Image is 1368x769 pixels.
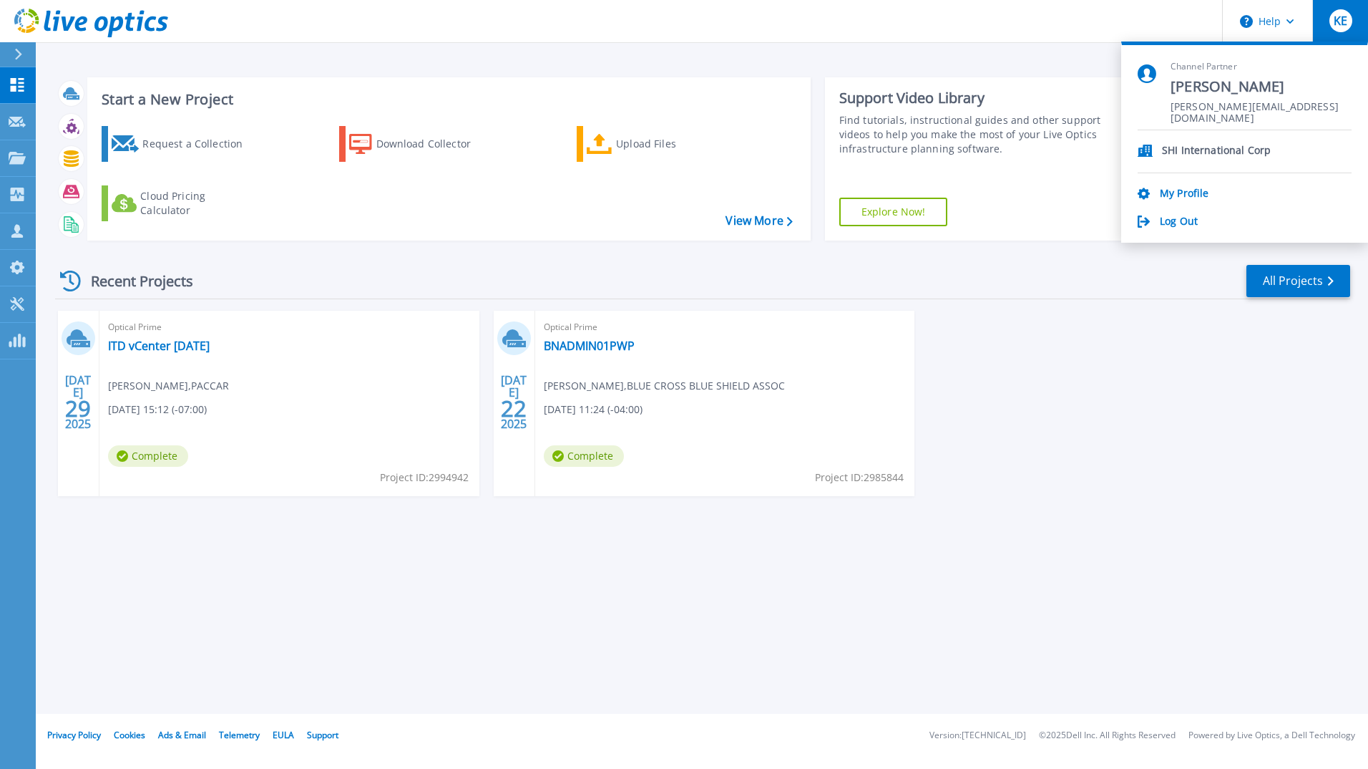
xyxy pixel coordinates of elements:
span: Channel Partner [1171,61,1352,73]
div: Recent Projects [55,263,212,299]
div: Upload Files [616,130,731,158]
span: [PERSON_NAME] , PACCAR [108,378,229,394]
a: All Projects [1246,265,1350,297]
div: Cloud Pricing Calculator [140,189,255,218]
div: [DATE] 2025 [64,376,92,428]
a: My Profile [1160,188,1208,201]
div: Download Collector [376,130,491,158]
span: KE [1334,15,1347,26]
a: Log Out [1160,216,1198,229]
div: Request a Collection [142,130,257,158]
a: Ads & Email [158,729,206,741]
li: © 2025 Dell Inc. All Rights Reserved [1039,731,1176,740]
li: Powered by Live Optics, a Dell Technology [1188,731,1355,740]
a: Upload Files [577,126,736,162]
h3: Start a New Project [102,92,792,107]
a: View More [725,214,792,228]
span: 22 [501,402,527,415]
span: [DATE] 11:24 (-04:00) [544,402,643,417]
div: [DATE] 2025 [500,376,527,428]
span: 29 [65,402,91,415]
a: BNADMIN01PWP [544,339,635,353]
a: Privacy Policy [47,729,101,741]
span: [PERSON_NAME][EMAIL_ADDRESS][DOMAIN_NAME] [1171,101,1352,115]
span: Complete [544,445,624,467]
a: Request a Collection [102,126,261,162]
a: Cloud Pricing Calculator [102,185,261,221]
span: Complete [108,445,188,467]
span: Project ID: 2994942 [380,470,469,485]
a: Cookies [114,729,145,741]
span: Project ID: 2985844 [815,470,904,485]
a: Download Collector [339,126,499,162]
a: Explore Now! [839,198,948,226]
a: Support [307,729,338,741]
span: [PERSON_NAME] [1171,77,1352,97]
div: Find tutorials, instructional guides and other support videos to help you make the most of your L... [839,113,1107,156]
div: Support Video Library [839,89,1107,107]
a: ITD vCenter [DATE] [108,339,210,353]
a: EULA [273,729,294,741]
span: [PERSON_NAME] , BLUE CROSS BLUE SHIELD ASSOC [544,378,785,394]
li: Version: [TECHNICAL_ID] [929,731,1026,740]
a: Telemetry [219,729,260,741]
span: Optical Prime [108,319,471,335]
span: Optical Prime [544,319,907,335]
span: [DATE] 15:12 (-07:00) [108,402,207,417]
p: SHI International Corp [1162,145,1271,158]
